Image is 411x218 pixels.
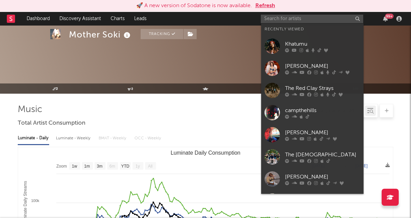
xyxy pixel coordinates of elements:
[261,79,364,102] a: The Red Clay Strays
[285,40,360,48] div: Khatumu
[265,25,360,33] div: Recently Viewed
[56,164,67,169] text: Zoom
[255,2,275,10] button: Refresh
[285,106,360,114] div: campthehills
[261,168,364,190] a: [PERSON_NAME]
[72,164,77,169] text: 1w
[261,57,364,79] a: [PERSON_NAME]
[285,173,360,181] div: [PERSON_NAME]
[121,164,129,169] text: YTD
[18,133,49,144] div: Luminate - Daily
[106,12,129,26] a: Charts
[69,29,132,40] div: Mother Soki
[285,151,360,159] div: The [DEMOGRAPHIC_DATA]
[136,164,140,169] text: 1y
[55,12,106,26] a: Discovery Assistant
[261,190,364,212] a: Ebril
[18,119,85,127] span: Total Artist Consumption
[31,199,39,203] text: 100k
[285,84,360,92] div: The Red Clay Strays
[110,164,115,169] text: 6m
[285,128,360,137] div: [PERSON_NAME]
[136,2,252,10] div: 🚀 A new version of Sodatone is now available.
[97,164,103,169] text: 3m
[261,15,363,23] input: Search for artists
[129,12,151,26] a: Leads
[141,29,183,39] button: Tracking
[261,124,364,146] a: [PERSON_NAME]
[261,102,364,124] a: campthehills
[285,62,360,70] div: [PERSON_NAME]
[56,133,92,144] div: Luminate - Weekly
[148,164,152,169] text: All
[261,35,364,57] a: Khatumu
[84,164,90,169] text: 1m
[261,146,364,168] a: The [DEMOGRAPHIC_DATA]
[22,12,55,26] a: Dashboard
[171,150,241,156] text: Luminate Daily Consumption
[383,16,388,21] button: 99+
[385,14,394,19] div: 99 +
